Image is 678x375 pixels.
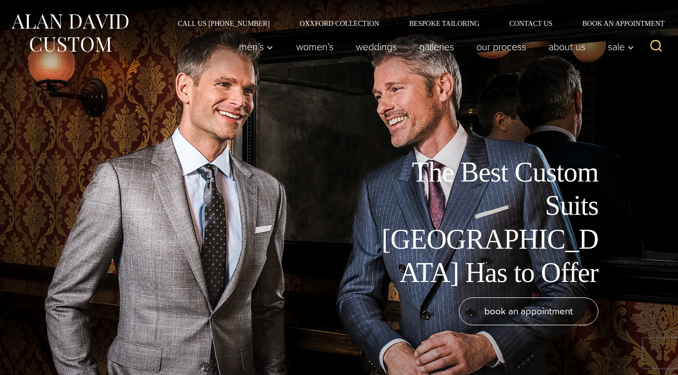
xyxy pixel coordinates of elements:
a: book an appointment [459,297,598,325]
nav: Primary Navigation [227,37,640,57]
span: book an appointment [484,304,573,318]
a: Book an Appointment [567,20,668,27]
a: About Us [537,37,596,57]
button: View Search Form [644,35,668,59]
nav: Secondary Navigation [163,20,668,27]
a: Oxxford Collection [285,20,394,27]
a: Bespoke Tailoring [394,20,494,27]
span: Men’s [238,42,273,52]
img: Alan David Custom [10,11,129,55]
h1: The Best Custom Suits [GEOGRAPHIC_DATA] Has to Offer [374,156,598,289]
a: Call Us [PHONE_NUMBER] [163,20,285,27]
a: Women’s [285,37,344,57]
a: weddings [344,37,408,57]
a: Contact Us [494,20,567,27]
a: Galleries [408,37,465,57]
a: Our Process [465,37,537,57]
span: Sale [607,42,634,52]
